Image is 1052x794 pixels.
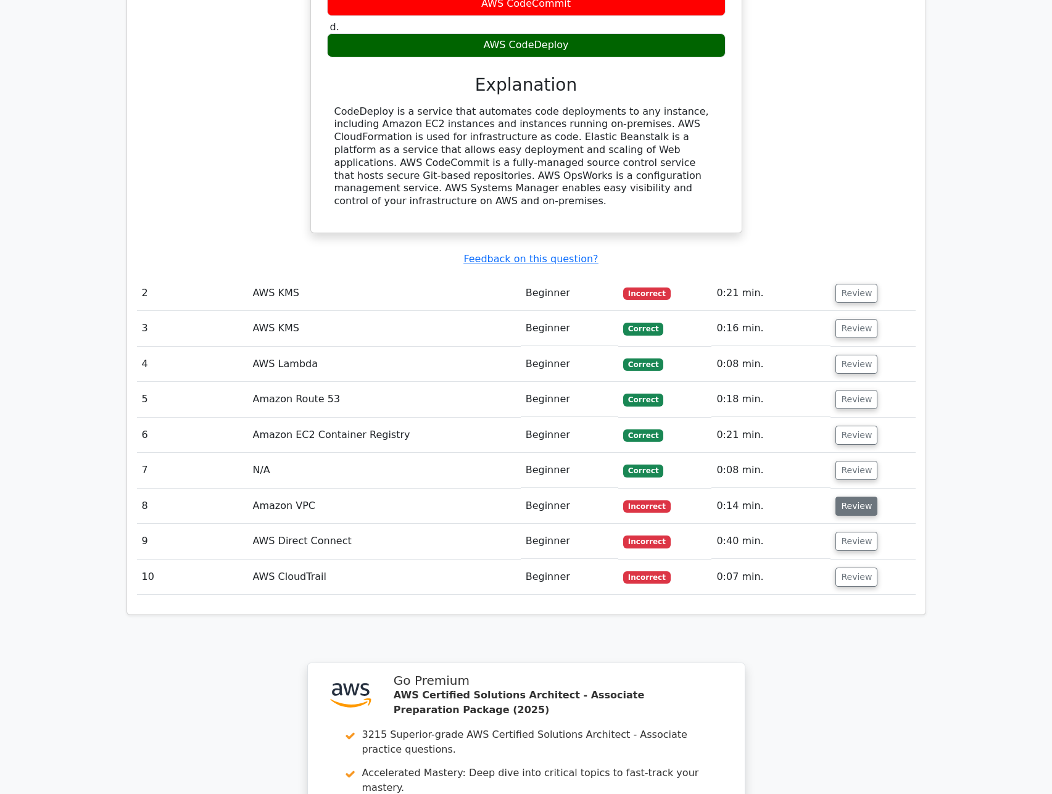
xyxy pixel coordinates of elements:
[711,311,830,346] td: 0:16 min.
[711,382,830,417] td: 0:18 min.
[711,418,830,453] td: 0:21 min.
[247,524,520,559] td: AWS Direct Connect
[835,426,877,445] button: Review
[521,311,618,346] td: Beginner
[463,253,598,265] a: Feedback on this question?
[137,382,248,417] td: 5
[137,311,248,346] td: 3
[835,319,877,338] button: Review
[835,284,877,303] button: Review
[330,21,339,33] span: d.
[521,560,618,595] td: Beginner
[835,532,877,551] button: Review
[521,524,618,559] td: Beginner
[521,418,618,453] td: Beginner
[623,571,671,584] span: Incorrect
[247,560,520,595] td: AWS CloudTrail
[521,347,618,382] td: Beginner
[137,276,248,311] td: 2
[711,276,830,311] td: 0:21 min.
[137,560,248,595] td: 10
[623,465,663,477] span: Correct
[247,276,520,311] td: AWS KMS
[521,276,618,311] td: Beginner
[623,287,671,300] span: Incorrect
[521,453,618,488] td: Beginner
[711,524,830,559] td: 0:40 min.
[835,461,877,480] button: Review
[334,105,718,208] div: CodeDeploy is a service that automates code deployments to any instance, including Amazon EC2 ins...
[334,75,718,96] h3: Explanation
[835,355,877,374] button: Review
[247,489,520,524] td: Amazon VPC
[711,560,830,595] td: 0:07 min.
[137,418,248,453] td: 6
[137,524,248,559] td: 9
[623,500,671,513] span: Incorrect
[835,497,877,516] button: Review
[835,390,877,409] button: Review
[137,489,248,524] td: 8
[711,347,830,382] td: 0:08 min.
[137,453,248,488] td: 7
[623,394,663,406] span: Correct
[247,311,520,346] td: AWS KMS
[247,347,520,382] td: AWS Lambda
[137,347,248,382] td: 4
[711,489,830,524] td: 0:14 min.
[521,489,618,524] td: Beginner
[521,382,618,417] td: Beginner
[327,33,726,57] div: AWS CodeDeploy
[623,323,663,335] span: Correct
[835,568,877,587] button: Review
[711,453,830,488] td: 0:08 min.
[247,453,520,488] td: N/A
[247,382,520,417] td: Amazon Route 53
[623,358,663,371] span: Correct
[247,418,520,453] td: Amazon EC2 Container Registry
[623,429,663,442] span: Correct
[623,536,671,548] span: Incorrect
